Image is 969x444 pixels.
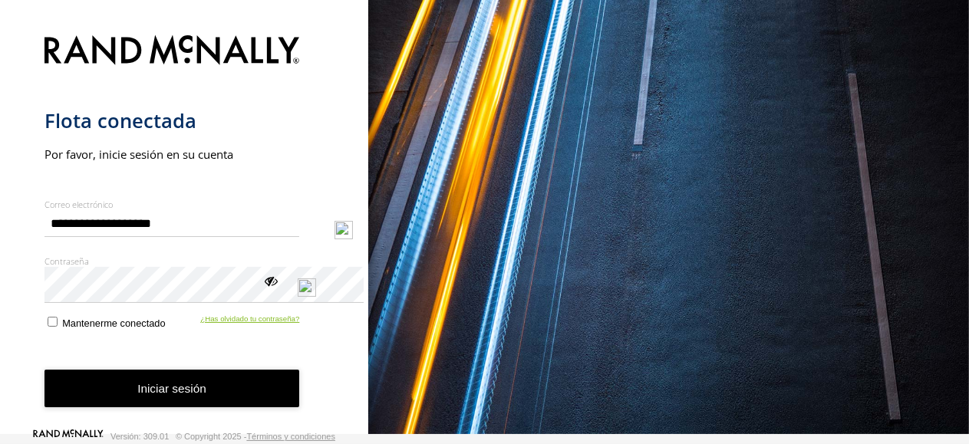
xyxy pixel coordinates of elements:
[44,255,89,267] font: Contraseña
[44,32,300,71] img: Rand McNally
[110,432,169,441] font: Versión: 309.01
[176,432,247,441] font: © Copyright 2025 -
[44,146,233,162] font: Por favor, inicie sesión en su cuenta
[200,314,299,323] font: ¿Has olvidado tu contraseña?
[48,317,58,327] input: Mantenerme conectado
[137,382,206,395] font: Iniciar sesión
[246,432,335,441] a: Términos y condiciones
[200,314,299,329] a: ¿Has olvidado tu contraseña?
[335,221,353,239] img: npw-badge-icon-locked.svg
[262,272,278,288] div: Ver contraseña
[44,370,300,407] button: Iniciar sesión
[62,317,165,329] font: Mantenerme conectado
[298,278,316,297] img: npw-badge-icon-locked.svg
[44,26,325,432] form: principal
[44,107,196,134] font: Flota conectada
[44,199,113,210] font: Correo electrónico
